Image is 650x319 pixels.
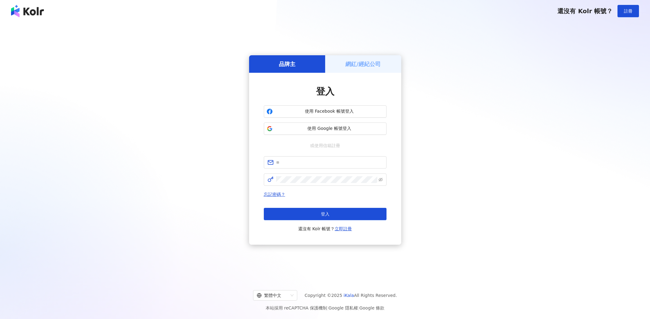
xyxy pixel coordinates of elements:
[306,142,344,149] span: 或使用信箱註冊
[321,212,329,216] span: 登入
[298,225,352,232] span: 還沒有 Kolr 帳號？
[11,5,44,17] img: logo
[359,305,384,310] a: Google 條款
[264,192,285,197] a: 忘記密碼？
[345,60,381,68] h5: 網紅/經紀公司
[316,86,334,97] span: 登入
[329,305,358,310] a: Google 隱私權
[305,292,397,299] span: Copyright © 2025 All Rights Reserved.
[327,305,329,310] span: |
[275,126,384,132] span: 使用 Google 帳號登入
[344,293,354,298] a: iKala
[624,9,633,14] span: 註冊
[264,105,387,118] button: 使用 Facebook 帳號登入
[264,208,387,220] button: 登入
[557,7,613,15] span: 還沒有 Kolr 帳號？
[275,108,384,115] span: 使用 Facebook 帳號登入
[335,226,352,231] a: 立即註冊
[264,123,387,135] button: 使用 Google 帳號登入
[266,304,384,312] span: 本站採用 reCAPTCHA 保護機制
[358,305,360,310] span: |
[279,60,295,68] h5: 品牌主
[617,5,639,17] button: 註冊
[257,290,288,300] div: 繁體中文
[379,177,383,182] span: eye-invisible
